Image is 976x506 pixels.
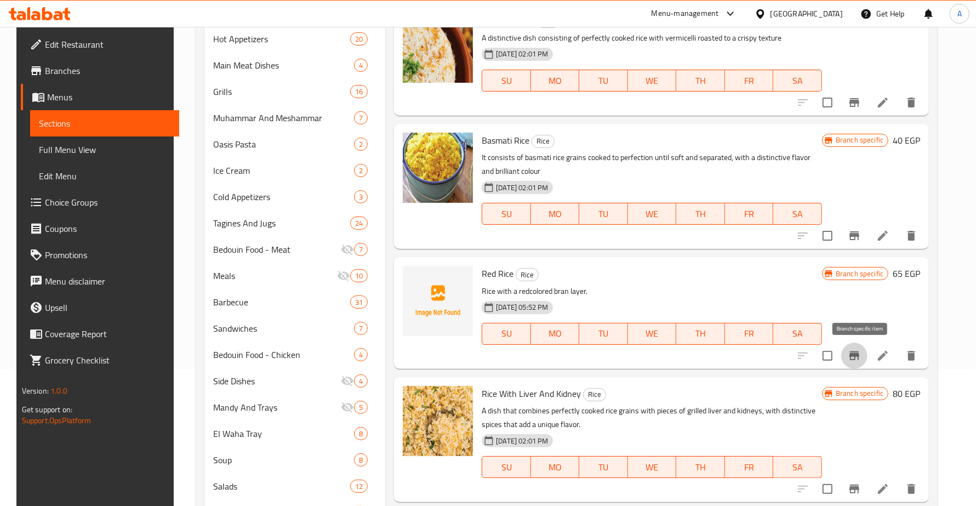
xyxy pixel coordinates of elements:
[350,295,368,309] div: items
[204,263,386,289] div: Meals10
[21,31,179,58] a: Edit Restaurant
[350,32,368,46] div: items
[535,459,575,475] span: MO
[341,243,354,256] svg: Inactive section
[45,248,170,261] span: Promotions
[532,135,555,148] div: Rice
[213,374,341,388] div: Side Dishes
[532,135,554,147] span: Rice
[351,481,367,492] span: 12
[213,85,350,98] div: Grills
[487,326,526,342] span: SU
[213,322,355,335] span: Sandwiches
[482,323,530,345] button: SU
[204,342,386,368] div: Bedouin Food - Chicken4
[354,374,368,388] div: items
[725,203,774,225] button: FR
[354,138,368,151] div: items
[876,96,889,109] a: Edit menu item
[354,348,368,361] div: items
[681,73,721,89] span: TH
[21,189,179,215] a: Choice Groups
[584,326,624,342] span: TU
[21,347,179,373] a: Grocery Checklist
[778,326,818,342] span: SA
[632,326,672,342] span: WE
[351,297,367,308] span: 31
[725,456,774,478] button: FR
[213,190,355,203] span: Cold Appetizers
[355,245,367,255] span: 7
[729,459,769,475] span: FR
[355,113,367,123] span: 7
[39,169,170,183] span: Edit Menu
[341,374,354,388] svg: Inactive section
[676,203,725,225] button: TH
[21,215,179,242] a: Coupons
[350,217,368,230] div: items
[816,224,839,247] span: Select to update
[778,459,818,475] span: SA
[531,323,580,345] button: MO
[681,326,721,342] span: TH
[39,117,170,130] span: Sections
[729,206,769,222] span: FR
[354,322,368,335] div: items
[482,132,529,149] span: Basmati Rice
[676,323,725,345] button: TH
[213,111,355,124] div: Muhammar And Meshammar
[355,323,367,334] span: 7
[45,301,170,314] span: Upsell
[632,206,672,222] span: WE
[47,90,170,104] span: Menus
[893,266,920,281] h6: 65 EGP
[584,73,624,89] span: TU
[350,85,368,98] div: items
[355,192,367,202] span: 3
[632,73,672,89] span: WE
[45,38,170,51] span: Edit Restaurant
[213,138,355,151] span: Oasis Pasta
[628,323,677,345] button: WE
[204,52,386,78] div: Main Meat Dishes4
[350,269,368,282] div: items
[773,70,822,92] button: SA
[204,447,386,473] div: Soup8
[482,456,530,478] button: SU
[204,184,386,210] div: Cold Appetizers3
[841,476,867,502] button: Branch-specific-item
[21,84,179,110] a: Menus
[21,242,179,268] a: Promotions
[893,386,920,401] h6: 80 EGP
[213,401,341,414] span: Mandy And Trays
[831,388,888,399] span: Branch specific
[21,294,179,321] a: Upsell
[482,203,530,225] button: SU
[773,203,822,225] button: SA
[213,164,355,177] span: Ice Cream
[628,203,677,225] button: WE
[213,32,350,46] span: Hot Appetizers
[893,133,920,148] h6: 40 EGP
[213,427,355,440] div: El Waha Tray
[204,394,386,420] div: Mandy And Trays5
[773,323,822,345] button: SA
[831,135,888,145] span: Branch specific
[403,133,473,203] img: Basmati Rice
[355,166,367,176] span: 2
[39,143,170,156] span: Full Menu View
[213,453,355,467] span: Soup
[204,473,386,499] div: Salads12
[213,348,355,361] span: Bedouin Food - Chicken
[628,456,677,478] button: WE
[22,384,49,398] span: Version:
[729,73,769,89] span: FR
[482,285,822,298] p: Rice with a redcolored bran layer.
[778,73,818,89] span: SA
[354,59,368,72] div: items
[351,34,367,44] span: 20
[516,269,538,281] span: Rice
